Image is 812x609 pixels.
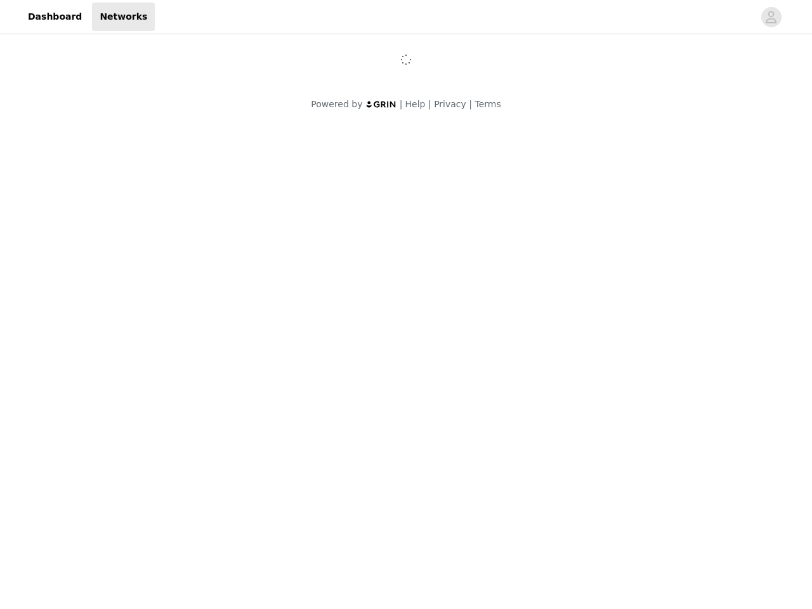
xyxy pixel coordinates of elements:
[311,99,362,109] span: Powered by
[765,7,777,27] div: avatar
[405,99,426,109] a: Help
[20,3,89,31] a: Dashboard
[92,3,155,31] a: Networks
[365,100,397,108] img: logo
[434,99,466,109] a: Privacy
[400,99,403,109] span: |
[428,99,431,109] span: |
[475,99,501,109] a: Terms
[469,99,472,109] span: |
